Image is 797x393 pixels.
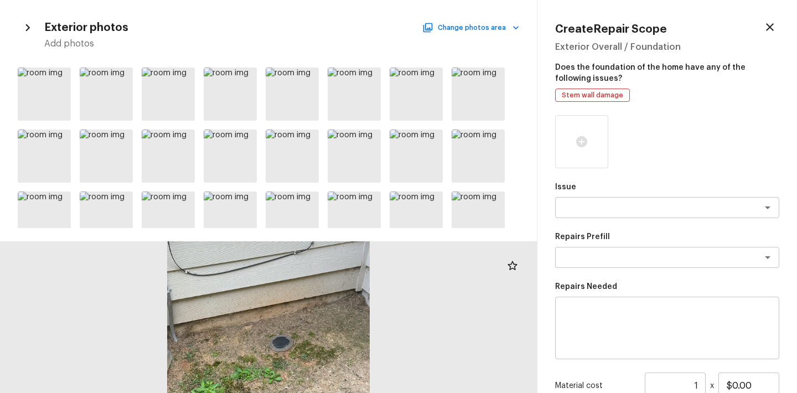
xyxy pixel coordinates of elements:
button: Open [760,250,775,265]
h5: Exterior Overall / Foundation [555,41,779,53]
p: Issue [555,182,779,193]
p: Material cost [555,380,640,391]
p: Does the foundation of the home have any of the following issues? [555,58,779,84]
p: Repairs Needed [555,281,779,292]
span: Stem wall damage [558,90,627,101]
h4: Create Repair Scope [555,22,667,37]
h4: Exterior photos [44,20,128,35]
h5: Add photos [44,38,519,50]
button: Open [760,200,775,215]
button: Change photos area [425,20,519,35]
p: Repairs Prefill [555,231,779,242]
